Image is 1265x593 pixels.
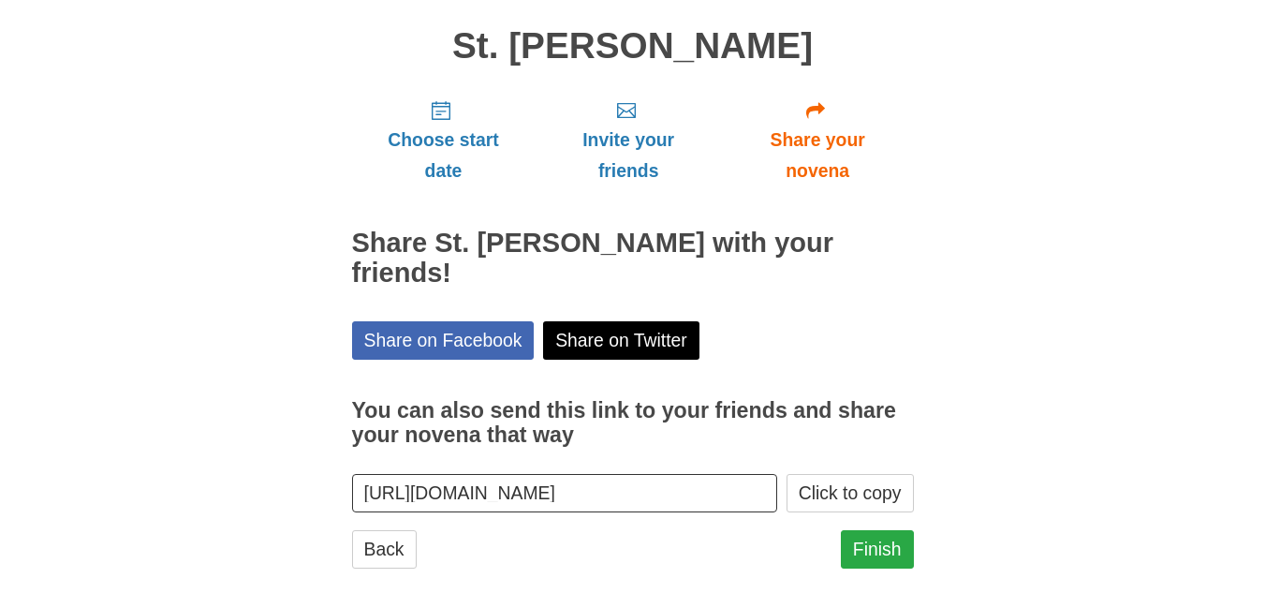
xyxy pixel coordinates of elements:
[553,125,702,186] span: Invite your friends
[535,84,721,196] a: Invite your friends
[352,399,914,447] h3: You can also send this link to your friends and share your novena that way
[841,530,914,569] a: Finish
[741,125,895,186] span: Share your novena
[352,321,535,360] a: Share on Facebook
[371,125,517,186] span: Choose start date
[352,26,914,67] h1: St. [PERSON_NAME]
[352,84,536,196] a: Choose start date
[352,229,914,289] h2: Share St. [PERSON_NAME] with your friends!
[352,530,417,569] a: Back
[543,321,699,360] a: Share on Twitter
[722,84,914,196] a: Share your novena
[787,474,914,512] button: Click to copy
